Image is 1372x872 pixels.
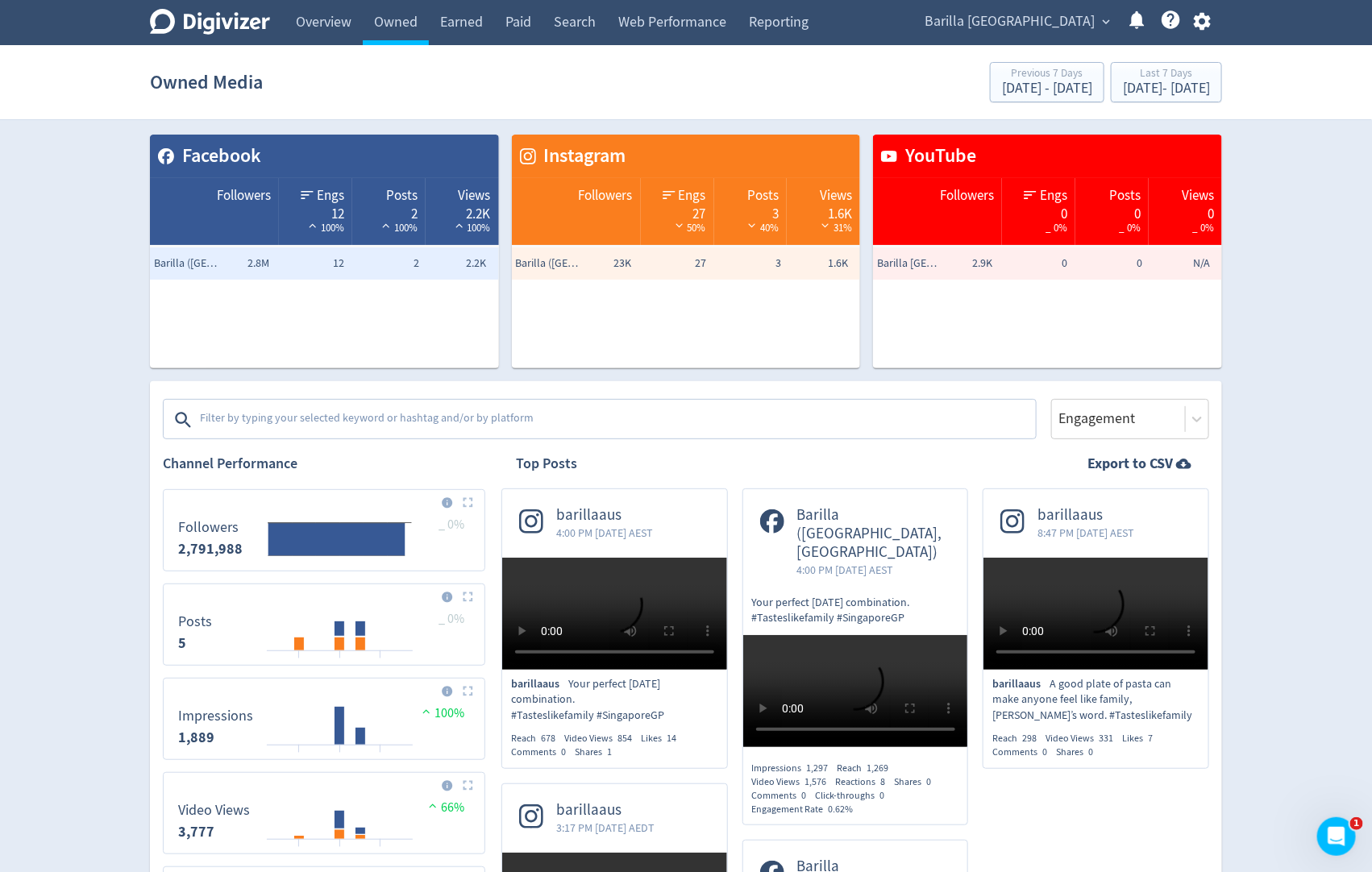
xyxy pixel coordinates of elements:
text: 04/10 [331,751,350,762]
span: Followers [217,186,271,206]
text: 04/10 [331,845,350,857]
text: 06/10 [371,845,390,857]
strong: 3,777 [178,822,214,841]
div: 0 [1010,205,1067,218]
span: Barilla (AU, NZ) [516,255,580,272]
span: Followers [579,186,633,206]
span: 14 [667,732,676,745]
img: positive-performance.svg [425,799,441,812]
span: 50% [671,221,706,235]
div: Likes [641,732,685,745]
table: customized table [150,135,499,368]
span: 3:17 PM [DATE] AEDT [556,820,655,836]
div: 2 [360,205,418,218]
span: 1 [1350,817,1363,830]
span: barillaaus [556,801,655,820]
div: Comments [752,789,816,803]
button: Previous 7 Days[DATE] - [DATE] [990,62,1104,102]
td: 2.2K [423,247,498,280]
img: Placeholder [463,592,473,602]
span: barillaaus [1037,506,1134,525]
div: 0 [1083,205,1141,218]
strong: 2,791,988 [178,539,243,558]
td: 27 [635,247,710,280]
table: customized table [512,135,861,368]
div: Comments [511,745,575,759]
td: 23K [560,247,635,280]
span: 0 [1042,745,1047,758]
span: _ 0% [439,517,464,533]
img: positive-performance-white.svg [378,219,394,231]
td: N/A [1147,247,1222,280]
text: 04/10 [331,657,350,668]
span: Posts [747,186,779,206]
img: negative-performance-white.svg [671,219,688,231]
span: 8:47 PM [DATE] AEST [1037,525,1134,541]
span: Views [820,186,852,206]
h1: Owned Media [150,56,263,108]
img: positive-performance-white.svg [305,219,321,231]
img: negative-performance-white.svg [817,219,834,231]
span: barillaaus [511,676,568,692]
svg: Impressions 0 [170,685,477,753]
button: Last 7 Days[DATE]- [DATE] [1111,62,1222,102]
div: [DATE] - [DATE] [1123,81,1210,96]
span: Engs [1040,186,1067,206]
td: 2.8M [198,247,273,280]
button: Barilla [GEOGRAPHIC_DATA] [919,9,1114,35]
span: Posts [1109,186,1141,206]
span: 100% [305,221,344,235]
div: 27 [649,205,706,218]
h2: Top Posts [516,454,577,474]
span: Barilla ([GEOGRAPHIC_DATA], [GEOGRAPHIC_DATA]) [797,506,951,561]
td: 2.9K [921,247,996,280]
a: barillaaus4:00 PM [DATE] AESTbarillaausYour perfect [DATE] combination. #Tasteslikefamily #Singap... [502,489,727,759]
p: Your perfect [DATE] combination. #Tasteslikefamily #SingaporeGP [511,676,718,724]
span: Barilla [GEOGRAPHIC_DATA] [925,9,1095,35]
span: Engs [679,186,706,206]
text: 06/10 [371,657,390,668]
div: Reach [511,732,564,745]
div: Video Views [564,732,641,745]
div: Reach [838,762,898,775]
strong: 1,889 [178,728,214,747]
h2: Channel Performance [163,454,485,474]
img: Placeholder [463,497,473,508]
svg: Followers 23,424 [170,496,477,564]
img: Placeholder [463,686,473,696]
span: Views [1182,186,1214,206]
table: customized table [873,135,1222,368]
span: 678 [541,732,555,745]
span: Posts [386,186,418,206]
span: 100% [451,221,491,235]
div: Reactions [836,775,895,789]
dt: Video Views [178,801,250,820]
div: Shares [895,775,941,789]
div: 0 [1157,205,1214,218]
img: Placeholder [463,780,473,791]
div: Reach [992,732,1046,745]
span: Engs [317,186,344,206]
div: Likes [1122,732,1162,745]
span: 0 [561,745,566,758]
div: Video Views [1046,732,1122,745]
div: Impressions [752,762,838,775]
span: 40% [744,221,779,235]
p: A good plate of pasta can make anyone feel like family, [PERSON_NAME]’s word. #Tasteslikefamily [992,676,1199,724]
span: 100% [418,705,464,721]
span: 100% [378,221,418,235]
span: 331 [1099,732,1113,745]
td: 2 [348,247,423,280]
td: 0 [996,247,1071,280]
span: 1,297 [807,762,829,774]
span: 0 [802,789,807,802]
p: Your perfect [DATE] combination. #Tasteslikefamily #SingaporeGP [752,595,959,626]
span: 8 [881,775,886,788]
span: 1 [607,745,612,758]
span: expand_more [1099,15,1113,29]
span: 31% [817,221,852,235]
span: Barilla Australia [877,255,942,272]
dt: Followers [178,518,243,537]
strong: 5 [178,633,186,653]
img: positive-performance.svg [418,705,434,717]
